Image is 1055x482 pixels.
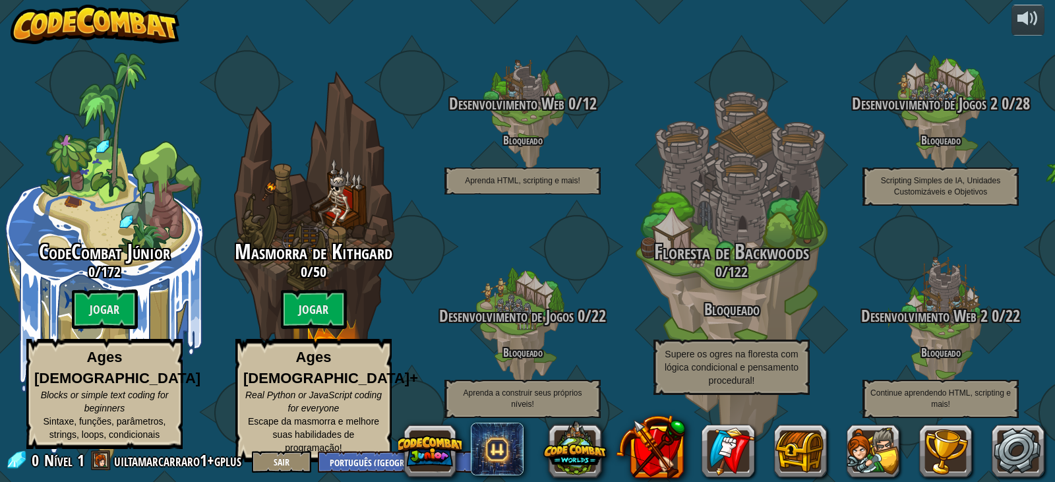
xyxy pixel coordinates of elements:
[11,5,179,44] img: CodeCombat - Learn how to code by playing a game
[998,92,1009,115] span: 0
[715,262,722,282] span: 0
[39,237,170,266] span: CodeCombat Júnior
[248,416,379,453] span: Escape da masmorra e melhore suas habilidades de programação!
[465,176,580,185] span: Aprenda HTML, scripting e mais!
[418,346,627,359] h4: Bloqueado
[836,346,1045,359] h4: Bloqueado
[1006,305,1020,327] span: 22
[870,388,1011,409] span: Continue aprendendo HTML, scripting e mais!
[88,262,95,282] span: 0
[72,289,138,329] btn: Jogar
[852,92,998,115] span: Desenvolvimento de Jogos 2
[836,134,1045,146] h4: Bloqueado
[591,305,606,327] span: 22
[313,262,326,282] span: 50
[728,262,748,282] span: 122
[881,176,1000,196] span: Scripting Simples de IA, Unidades Customizáveis e Objetivos
[209,264,418,280] h3: /
[861,305,988,327] span: Desenvolvimento Web 2
[101,262,121,282] span: 172
[988,305,999,327] span: 0
[44,450,73,471] span: Nível
[627,301,836,318] h3: Bloqueado
[418,95,627,113] h3: /
[665,349,799,386] span: Supere os ogres na floresta com lógica condicional e pensamento procedural!
[34,349,200,386] strong: Ages [DEMOGRAPHIC_DATA]
[1015,92,1030,115] span: 28
[301,262,307,282] span: 0
[41,390,169,413] span: Blocks or simple text coding for beginners
[235,237,392,266] span: Masmorra de Kithgard
[418,307,627,325] h3: /
[836,95,1045,113] h3: /
[1011,5,1044,36] button: Ajuste o volume
[439,305,574,327] span: Desenvolvimento de Jogos
[252,451,311,473] button: Sair
[582,92,597,115] span: 12
[836,307,1045,325] h3: /
[114,450,245,471] a: uiltamarcarraro1+gplus
[418,134,627,146] h4: Bloqueado
[627,264,836,280] h3: /
[243,349,418,386] strong: Ages [DEMOGRAPHIC_DATA]+
[281,289,347,329] btn: Jogar
[32,450,43,471] span: 0
[564,92,576,115] span: 0
[44,416,166,440] span: Sintaxe, funções, parâmetros, strings, loops, condicionais
[77,450,84,471] span: 1
[245,390,382,413] span: Real Python or JavaScript coding for everyone
[654,237,809,266] span: Floresta de Backwoods
[449,92,564,115] span: Desenvolvimento Web
[463,388,582,409] span: Aprenda a construir seus próprios níveis!
[574,305,585,327] span: 0
[209,53,418,471] div: Complete previous world to unlock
